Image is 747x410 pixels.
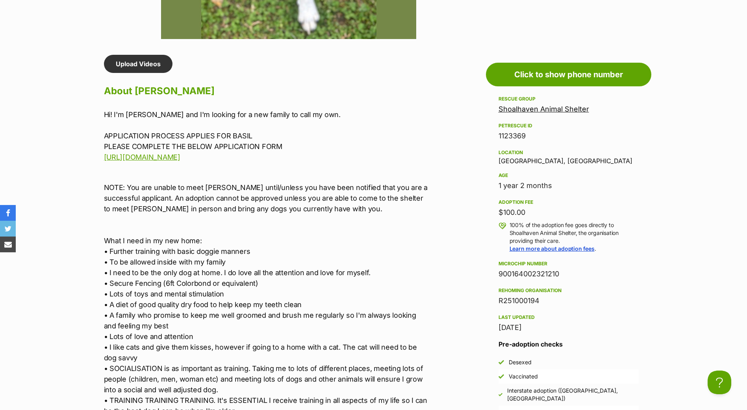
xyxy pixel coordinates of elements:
div: Vaccinated [509,373,538,380]
h2: About [PERSON_NAME] [104,82,429,100]
p: Hi! I'm [PERSON_NAME] and I'm looking for a new family to call my own. APPLICATION PROCESS APPLIE... [104,109,429,162]
div: [GEOGRAPHIC_DATA], [GEOGRAPHIC_DATA] [499,148,639,164]
img: Yes [499,360,504,365]
iframe: Help Scout Beacon - Open [708,371,731,394]
div: [DATE] [499,322,639,333]
a: Upload Videos [104,55,172,73]
div: PetRescue ID [499,123,639,129]
div: Location [499,149,639,156]
div: 1 year 2 months [499,180,639,191]
div: Last updated [499,314,639,321]
div: Microchip number [499,261,639,267]
a: Click to show phone number [486,63,651,86]
div: Adoption fee [499,199,639,205]
div: 1123369 [499,130,639,142]
a: [URL][DOMAIN_NAME] [104,153,180,161]
p: 100% of the adoption fee goes directly to Shoalhaven Animal Shelter, the organisation providing t... [510,221,639,253]
div: Rehoming organisation [499,287,639,294]
img: Yes [499,374,504,379]
a: Shoalhaven Animal Shelter [499,105,589,113]
img: Yes [499,393,503,397]
div: R251000194 [499,295,639,306]
div: $100.00 [499,207,639,218]
div: Interstate adoption ([GEOGRAPHIC_DATA], [GEOGRAPHIC_DATA]) [507,387,638,403]
h3: Pre-adoption checks [499,339,639,349]
div: Desexed [509,358,532,366]
div: Rescue group [499,96,639,102]
div: Age [499,172,639,179]
a: Learn more about adoption fees [510,245,595,252]
div: 900164002321210 [499,268,639,280]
